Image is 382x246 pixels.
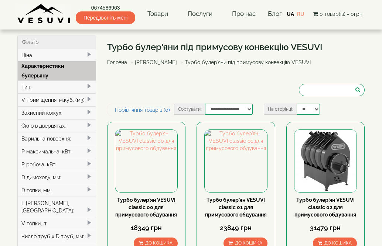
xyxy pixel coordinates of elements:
[18,80,96,93] div: Тип:
[294,223,357,233] div: 31479 грн
[294,130,357,192] img: Турбо булер'ян VESUVI classic 02 для примусового обдування
[18,171,96,184] div: D димоходу, мм:
[174,104,205,115] label: Сортувати:
[178,59,311,66] li: Турбо булер'яни під примусову конвекцію VESUVI
[268,10,282,17] a: Блог
[18,93,96,106] div: V приміщення, м.куб. (м3):
[18,158,96,171] div: P робоча, кВт:
[115,223,178,233] div: 18349 грн
[17,4,71,24] img: Завод VESUVI
[18,197,96,217] div: L [PERSON_NAME], [GEOGRAPHIC_DATA]:
[264,104,297,115] label: На сторінці:
[115,130,178,192] img: Турбо булер'ян VESUVI classic 00 для примусового обдування
[107,104,178,116] a: Порівняння товарів (0)
[18,106,96,119] div: Захисний кожух:
[115,197,177,218] a: Турбо булер'ян VESUVI classic 00 для примусового обдування
[297,11,304,17] a: RU
[135,59,177,65] a: [PERSON_NAME]
[18,35,96,49] div: Фільтр
[18,132,96,145] div: Варильна поверхня:
[294,197,356,218] a: Турбо булер'ян VESUVI classic 02 для примусового обдування
[76,4,135,11] a: 0674586963
[107,59,127,65] a: Головна
[225,6,263,22] a: Про нас
[311,10,365,18] button: 0 товар(ів) - 0грн
[18,184,96,197] div: D топки, мм:
[287,11,294,17] a: UA
[205,130,267,192] img: Турбо булер'ян VESUVI classic 01 для примусового обдування
[76,11,135,24] span: Передзвоніть мені
[235,240,262,246] span: До кошика
[204,223,267,233] div: 23849 грн
[18,119,96,132] div: Скло в дверцятах:
[18,230,96,243] div: Число труб x D труб, мм:
[205,197,267,218] a: Турбо булер'ян VESUVI classic 01 для примусового обдування
[18,49,96,62] div: Ціна
[140,6,175,22] a: Товари
[18,217,96,230] div: V топки, л:
[324,240,352,246] span: До кошика
[18,145,96,158] div: P максимальна, кВт:
[320,11,362,17] span: 0 товар(ів) - 0грн
[180,6,220,22] a: Послуги
[145,240,173,246] span: До кошика
[107,42,323,52] h1: Турбо булер'яни під примусову конвекцію VESUVI
[18,61,96,80] div: Характеристики булерьяну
